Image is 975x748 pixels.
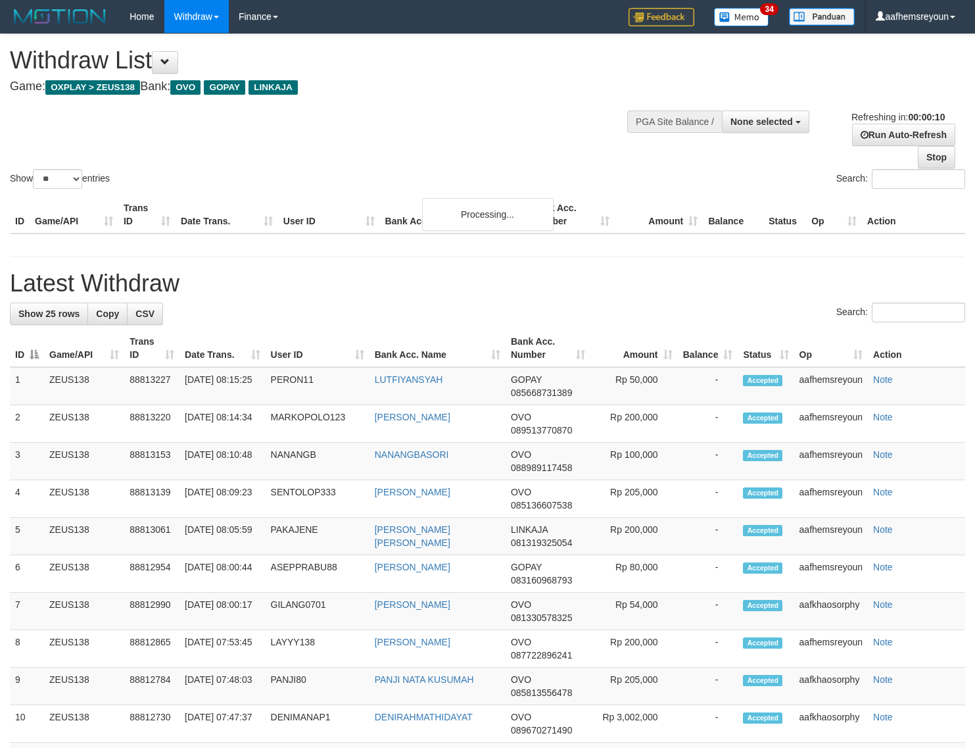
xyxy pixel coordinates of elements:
td: 88813153 [124,443,179,480]
span: Copy 085668731389 to clipboard [511,387,572,398]
td: PANJI80 [266,668,369,705]
span: Accepted [743,487,782,499]
td: ZEUS138 [44,705,124,743]
span: OVO [511,712,531,722]
a: Note [873,487,893,497]
td: Rp 100,000 [590,443,678,480]
td: [DATE] 08:05:59 [179,518,265,555]
td: - [678,668,738,705]
img: Feedback.jpg [629,8,694,26]
td: Rp 3,002,000 [590,705,678,743]
td: ZEUS138 [44,405,124,443]
th: Game/API: activate to sort column ascending [44,330,124,367]
td: 4 [10,480,44,518]
th: Amount [615,196,703,234]
a: Note [873,637,893,647]
span: Accepted [743,637,782,649]
td: 88813139 [124,480,179,518]
td: - [678,630,738,668]
td: 3 [10,443,44,480]
th: Balance: activate to sort column ascending [678,330,738,367]
a: [PERSON_NAME] [375,412,450,422]
td: aafhemsreyoun [794,480,868,518]
td: aafhemsreyoun [794,630,868,668]
td: - [678,480,738,518]
label: Search: [836,169,965,189]
span: OVO [511,412,531,422]
a: Note [873,449,893,460]
th: Bank Acc. Name [380,196,527,234]
td: Rp 54,000 [590,593,678,630]
span: Refreshing in: [851,112,945,122]
td: 88813061 [124,518,179,555]
td: ZEUS138 [44,443,124,480]
td: MARKOPOLO123 [266,405,369,443]
span: Copy 083160968793 to clipboard [511,575,572,586]
span: GOPAY [511,562,542,572]
a: LUTFIYANSYAH [375,374,443,385]
th: User ID [278,196,380,234]
th: Amount: activate to sort column ascending [590,330,678,367]
td: aafhemsreyoun [794,555,868,593]
span: OVO [511,599,531,610]
span: LINKAJA [511,524,548,535]
td: Rp 205,000 [590,480,678,518]
a: [PERSON_NAME] [375,562,450,572]
a: [PERSON_NAME] [PERSON_NAME] [375,524,450,548]
span: GOPAY [511,374,542,385]
span: Accepted [743,712,782,724]
th: Trans ID [118,196,176,234]
td: aafkhaosorphy [794,668,868,705]
td: ZEUS138 [44,480,124,518]
a: Stop [918,146,955,168]
div: PGA Site Balance / [627,111,722,133]
th: Op: activate to sort column ascending [794,330,868,367]
th: Action [862,196,965,234]
span: Copy 081319325054 to clipboard [511,537,572,548]
th: Trans ID: activate to sort column ascending [124,330,179,367]
td: PAKAJENE [266,518,369,555]
td: ZEUS138 [44,555,124,593]
td: aafkhaosorphy [794,593,868,630]
span: Accepted [743,450,782,461]
th: Date Trans. [176,196,278,234]
span: Accepted [743,675,782,686]
td: 88812954 [124,555,179,593]
td: 88812990 [124,593,179,630]
a: Copy [87,303,128,325]
button: None selected [722,111,809,133]
td: [DATE] 07:48:03 [179,668,265,705]
span: Accepted [743,375,782,386]
span: CSV [135,309,155,319]
td: 88812784 [124,668,179,705]
td: Rp 80,000 [590,555,678,593]
strong: 00:00:10 [908,112,945,122]
th: Bank Acc. Number: activate to sort column ascending [506,330,590,367]
td: 6 [10,555,44,593]
td: - [678,518,738,555]
a: [PERSON_NAME] [375,637,450,647]
td: ZEUS138 [44,367,124,405]
span: Copy 085136607538 to clipboard [511,500,572,511]
td: ASEPPRABU88 [266,555,369,593]
td: - [678,405,738,443]
a: Note [873,599,893,610]
th: Op [806,196,862,234]
td: 7 [10,593,44,630]
span: Accepted [743,600,782,611]
th: Balance [703,196,763,234]
td: [DATE] 08:14:34 [179,405,265,443]
td: - [678,367,738,405]
td: [DATE] 07:53:45 [179,630,265,668]
span: Copy 085813556478 to clipboard [511,687,572,698]
span: Accepted [743,525,782,536]
h1: Latest Withdraw [10,270,965,297]
td: - [678,555,738,593]
a: Note [873,524,893,535]
span: OXPLAY > ZEUS138 [45,80,140,95]
td: Rp 200,000 [590,518,678,555]
td: DENIMANAP1 [266,705,369,743]
span: OVO [511,637,531,647]
span: LINKAJA [249,80,298,95]
td: aafhemsreyoun [794,518,868,555]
